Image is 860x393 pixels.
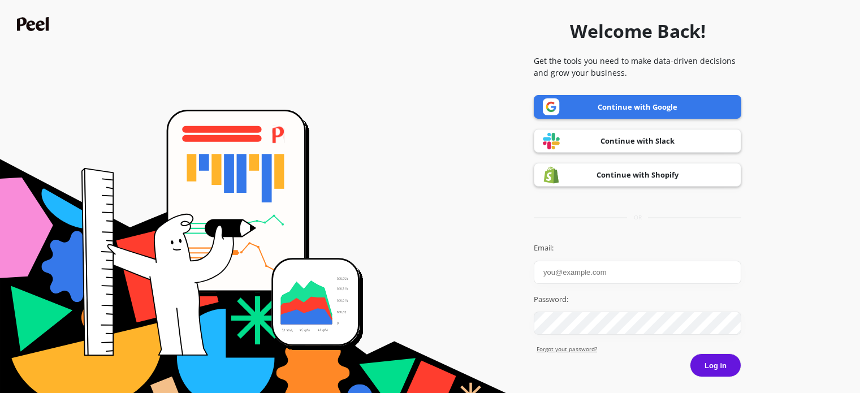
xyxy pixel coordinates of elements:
[534,294,741,305] label: Password:
[690,353,741,377] button: Log in
[534,261,741,284] input: you@example.com
[17,17,52,31] img: Peel
[534,95,741,119] a: Continue with Google
[534,213,741,222] div: or
[534,243,741,254] label: Email:
[543,132,560,150] img: Slack logo
[534,129,741,153] a: Continue with Slack
[534,55,741,79] p: Get the tools you need to make data-driven decisions and grow your business.
[534,163,741,187] a: Continue with Shopify
[543,98,560,115] img: Google logo
[537,345,741,353] a: Forgot yout password?
[543,166,560,184] img: Shopify logo
[570,18,706,45] h1: Welcome Back!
